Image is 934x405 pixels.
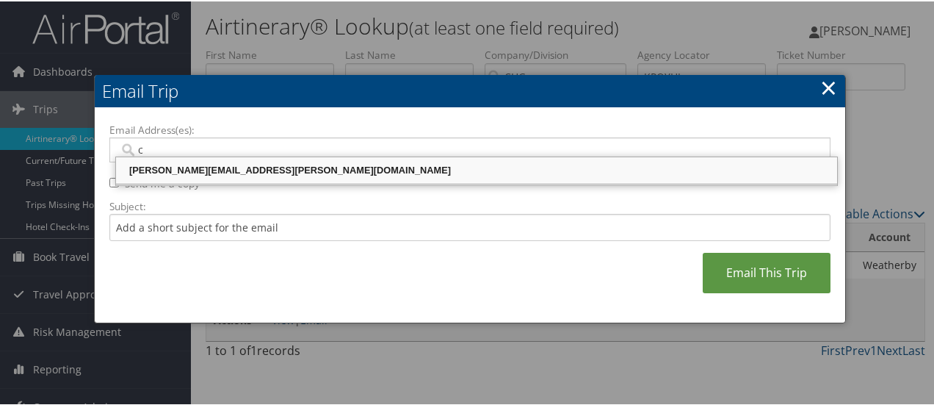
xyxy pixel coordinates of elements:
div: [PERSON_NAME][EMAIL_ADDRESS][PERSON_NAME][DOMAIN_NAME] [118,162,835,176]
h2: Email Trip [95,74,845,106]
input: Email address (Separate multiple email addresses with commas) [119,141,822,156]
a: × [820,71,837,101]
label: Email Address(es): [109,121,830,136]
a: Email This Trip [703,251,830,292]
input: Add a short subject for the email [109,212,830,240]
label: Subject: [109,198,830,212]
